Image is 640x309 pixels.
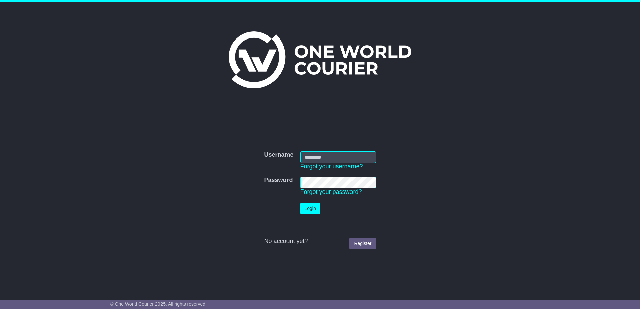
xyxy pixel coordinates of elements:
a: Forgot your password? [300,188,362,195]
a: Forgot your username? [300,163,363,170]
label: Password [264,177,293,184]
img: One World [229,31,411,88]
a: Register [349,238,376,249]
span: © One World Courier 2025. All rights reserved. [110,301,207,307]
label: Username [264,151,293,159]
button: Login [300,203,320,214]
div: No account yet? [264,238,376,245]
